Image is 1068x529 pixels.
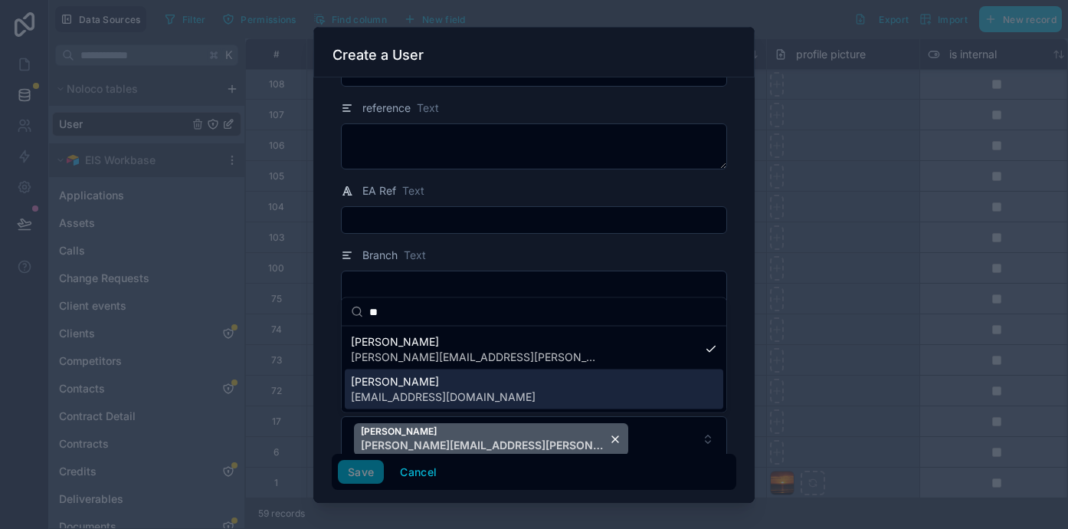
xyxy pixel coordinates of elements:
[361,426,606,438] span: [PERSON_NAME]
[351,389,536,405] span: [EMAIL_ADDRESS][DOMAIN_NAME]
[417,100,439,116] span: Text
[362,183,396,199] span: EA Ref
[362,100,411,116] span: reference
[351,374,536,389] span: [PERSON_NAME]
[351,350,596,365] span: [PERSON_NAME][EMAIL_ADDRESS][PERSON_NAME][DOMAIN_NAME]
[354,423,628,455] button: Unselect 160
[404,248,426,263] span: Text
[362,248,398,263] span: Branch
[402,183,424,199] span: Text
[342,327,726,412] div: Suggestions
[390,460,447,485] button: Cancel
[333,46,424,64] h3: Create a User
[341,416,727,462] button: Select Button
[351,334,596,350] span: [PERSON_NAME]
[361,438,606,453] span: [PERSON_NAME][EMAIL_ADDRESS][PERSON_NAME][DOMAIN_NAME]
